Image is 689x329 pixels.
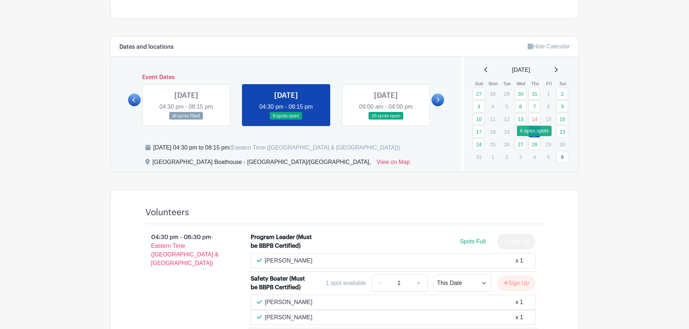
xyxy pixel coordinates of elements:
p: 29 [501,88,513,99]
p: 4 [528,151,540,163]
th: Thu [528,80,542,87]
p: 30 [556,139,568,150]
span: [DATE] [512,66,530,74]
p: [PERSON_NAME] [265,313,312,322]
th: Mon [486,80,501,87]
a: 28 [528,138,540,150]
a: View on Map [377,158,410,169]
p: 29 [543,139,554,150]
div: 1 spot available [326,279,366,287]
a: 27 [515,138,527,150]
div: x 1 [515,298,523,307]
a: + [409,274,428,292]
p: 25 [487,139,499,150]
p: 18 [487,126,499,137]
span: (Eastern Time ([GEOGRAPHIC_DATA] & [GEOGRAPHIC_DATA])) [229,144,400,151]
a: 14 [528,113,540,125]
a: 3 [473,100,485,112]
th: Sun [472,80,486,87]
div: [GEOGRAPHIC_DATA] Boathouse - [GEOGRAPHIC_DATA]/[GEOGRAPHIC_DATA], [153,158,371,169]
a: 20 [515,126,527,138]
p: 12 [501,113,513,125]
a: 6 [515,100,527,112]
a: - [372,274,388,292]
div: x 1 [515,256,523,265]
span: Spots Full [460,238,485,244]
a: 6 [556,151,568,163]
div: 4 open spots [517,126,552,136]
p: 2 [501,151,513,163]
p: 3 [515,151,527,163]
a: 30 [515,88,527,100]
div: Program Leader (Must be BBPB Certified) [251,233,313,250]
div: Safety Boater (Must be BBPB Certified) [251,274,313,292]
th: Sat [556,80,570,87]
div: x 1 [515,313,523,322]
a: 27 [473,88,485,100]
p: 5 [543,151,554,163]
a: 17 [473,126,485,138]
p: 31 [473,151,485,163]
a: 10 [473,113,485,125]
h4: Volunteers [145,207,189,218]
p: 15 [543,113,554,125]
span: - Eastern Time ([GEOGRAPHIC_DATA] & [GEOGRAPHIC_DATA]) [151,234,219,266]
h6: Event Dates [141,74,432,81]
a: 24 [473,138,485,150]
p: 5 [501,101,513,112]
a: 2 [556,88,568,100]
p: 1 [543,88,554,99]
a: 9 [556,100,568,112]
a: 31 [528,88,540,100]
button: Sign Up [497,276,535,291]
p: 4 [487,101,499,112]
th: Wed [514,80,528,87]
th: Tue [500,80,514,87]
a: Hide Calendar [528,43,570,49]
a: 16 [556,113,568,125]
a: 7 [528,100,540,112]
p: 04:30 pm - 06:30 pm [134,230,239,270]
p: 26 [501,139,513,150]
p: 8 [543,101,554,112]
h6: Dates and locations [119,44,174,51]
a: 13 [515,113,527,125]
a: 23 [556,126,568,138]
p: 19 [501,126,513,137]
p: 11 [487,113,499,125]
p: [PERSON_NAME] [265,298,312,307]
div: [DATE] 04:30 pm to 08:15 pm [153,143,400,152]
th: Fri [542,80,556,87]
p: 1 [487,151,499,163]
p: 28 [487,88,499,99]
p: [PERSON_NAME] [265,256,312,265]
